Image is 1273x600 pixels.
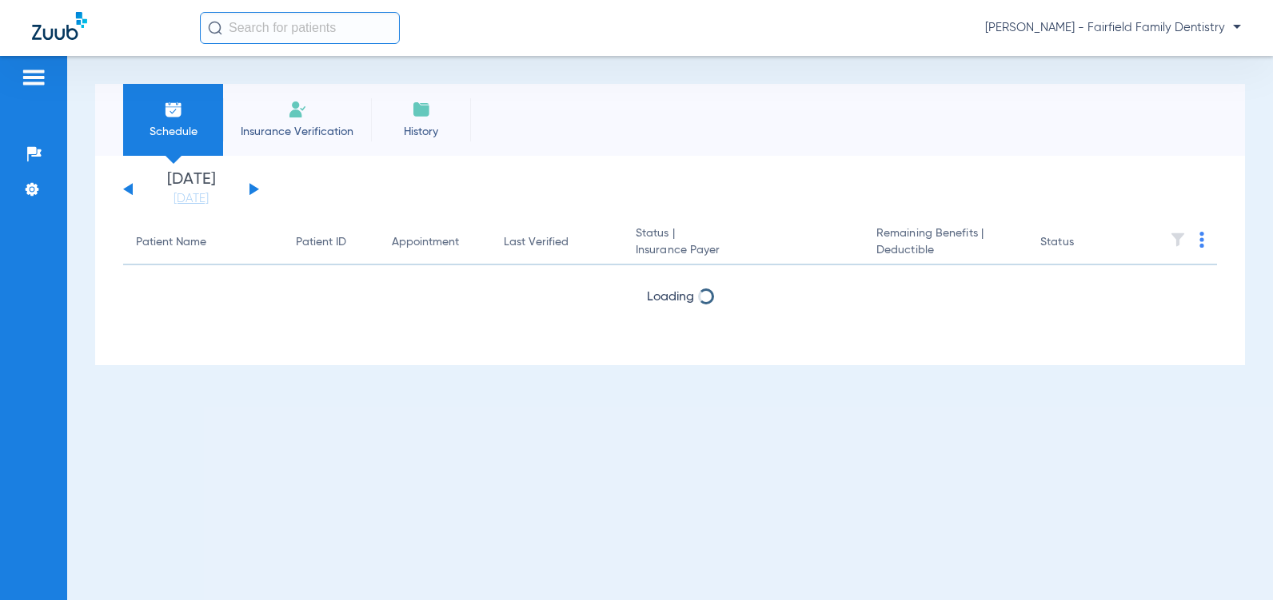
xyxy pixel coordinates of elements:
[164,100,183,119] img: Schedule
[208,21,222,35] img: Search Icon
[864,221,1028,265] th: Remaining Benefits |
[876,242,1015,259] span: Deductible
[1199,232,1204,248] img: group-dot-blue.svg
[296,234,346,251] div: Patient ID
[200,12,400,44] input: Search for patients
[392,234,459,251] div: Appointment
[135,124,211,140] span: Schedule
[383,124,459,140] span: History
[143,172,239,207] li: [DATE]
[985,20,1241,36] span: [PERSON_NAME] - Fairfield Family Dentistry
[296,234,366,251] div: Patient ID
[623,221,864,265] th: Status |
[136,234,270,251] div: Patient Name
[392,234,478,251] div: Appointment
[32,12,87,40] img: Zuub Logo
[647,291,694,304] span: Loading
[1170,232,1186,248] img: filter.svg
[412,100,431,119] img: History
[636,242,851,259] span: Insurance Payer
[136,234,206,251] div: Patient Name
[235,124,359,140] span: Insurance Verification
[504,234,610,251] div: Last Verified
[504,234,569,251] div: Last Verified
[288,100,307,119] img: Manual Insurance Verification
[1028,221,1135,265] th: Status
[21,68,46,87] img: hamburger-icon
[143,191,239,207] a: [DATE]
